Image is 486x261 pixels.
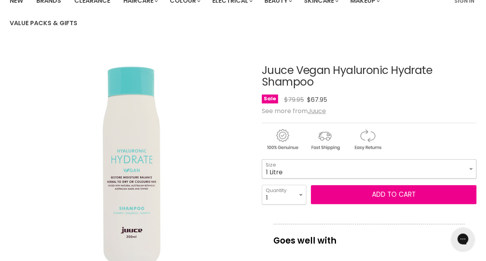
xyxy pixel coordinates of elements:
span: See more from [262,106,326,115]
span: $67.95 [307,95,327,104]
span: Sale [262,94,278,103]
img: genuine.gif [262,128,303,151]
p: Goes well with [273,224,465,249]
iframe: Gorgias live chat messenger [447,225,478,253]
select: Quantity [262,185,306,204]
a: Juuce [308,106,326,115]
img: shipping.gif [304,128,345,151]
span: $79.95 [284,95,304,104]
img: returns.gif [347,128,388,151]
a: Value Packs & Gifts [4,15,83,31]
h1: Juuce Vegan Hyaluronic Hydrate Shampoo [262,65,476,89]
button: Add to cart [311,185,476,204]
